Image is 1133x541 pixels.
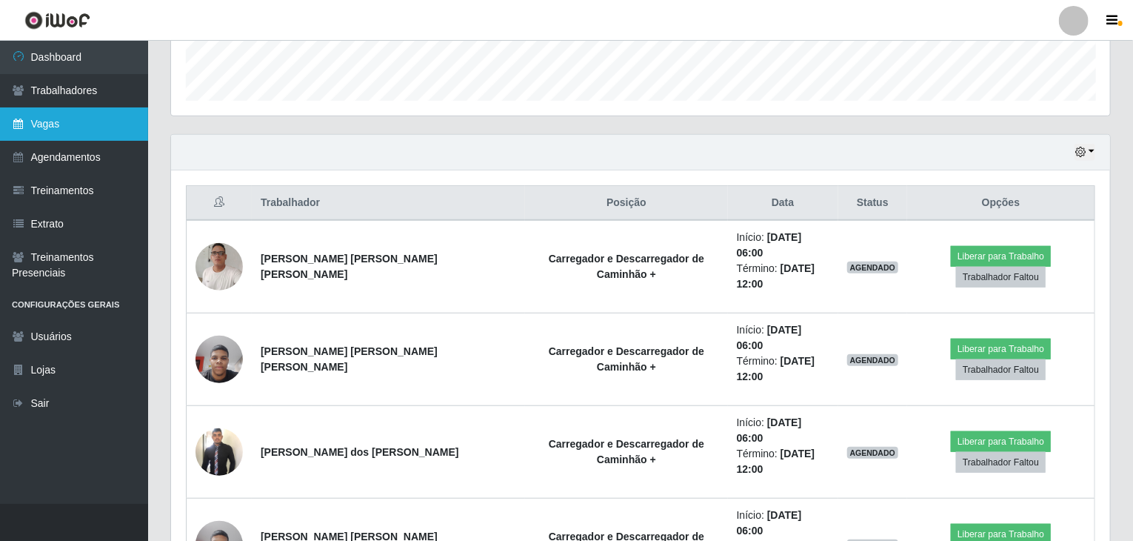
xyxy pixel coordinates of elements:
time: [DATE] 06:00 [737,324,802,351]
button: Trabalhador Faltou [956,267,1046,288]
strong: Carregador e Descarregador de Caminhão + [549,345,704,373]
img: 1709307766746.jpeg [195,235,243,299]
img: 1751571336809.jpeg [195,328,243,391]
span: AGENDADO [847,447,899,459]
th: Posição [525,186,728,221]
strong: [PERSON_NAME] dos [PERSON_NAME] [261,446,459,458]
button: Liberar para Trabalho [951,246,1051,267]
th: Opções [907,186,1094,221]
li: Início: [737,322,829,354]
li: Término: [737,354,829,385]
li: Início: [737,415,829,446]
span: AGENDADO [847,354,899,366]
strong: [PERSON_NAME] [PERSON_NAME] [PERSON_NAME] [261,253,438,280]
time: [DATE] 06:00 [737,231,802,259]
img: CoreUI Logo [24,11,90,30]
button: Liberar para Trabalho [951,339,1051,359]
th: Trabalhador [252,186,525,221]
strong: Carregador e Descarregador de Caminhão + [549,253,704,280]
th: Data [728,186,838,221]
time: [DATE] 06:00 [737,509,802,537]
li: Início: [737,508,829,539]
button: Trabalhador Faltou [956,359,1046,380]
img: 1750022695210.jpeg [195,426,243,477]
span: AGENDADO [847,262,899,273]
time: [DATE] 06:00 [737,416,802,444]
li: Início: [737,230,829,261]
button: Trabalhador Faltou [956,452,1046,473]
button: Liberar para Trabalho [951,431,1051,452]
li: Término: [737,261,829,292]
strong: [PERSON_NAME] [PERSON_NAME] [PERSON_NAME] [261,345,438,373]
th: Status [838,186,908,221]
li: Término: [737,446,829,477]
strong: Carregador e Descarregador de Caminhão + [549,438,704,465]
